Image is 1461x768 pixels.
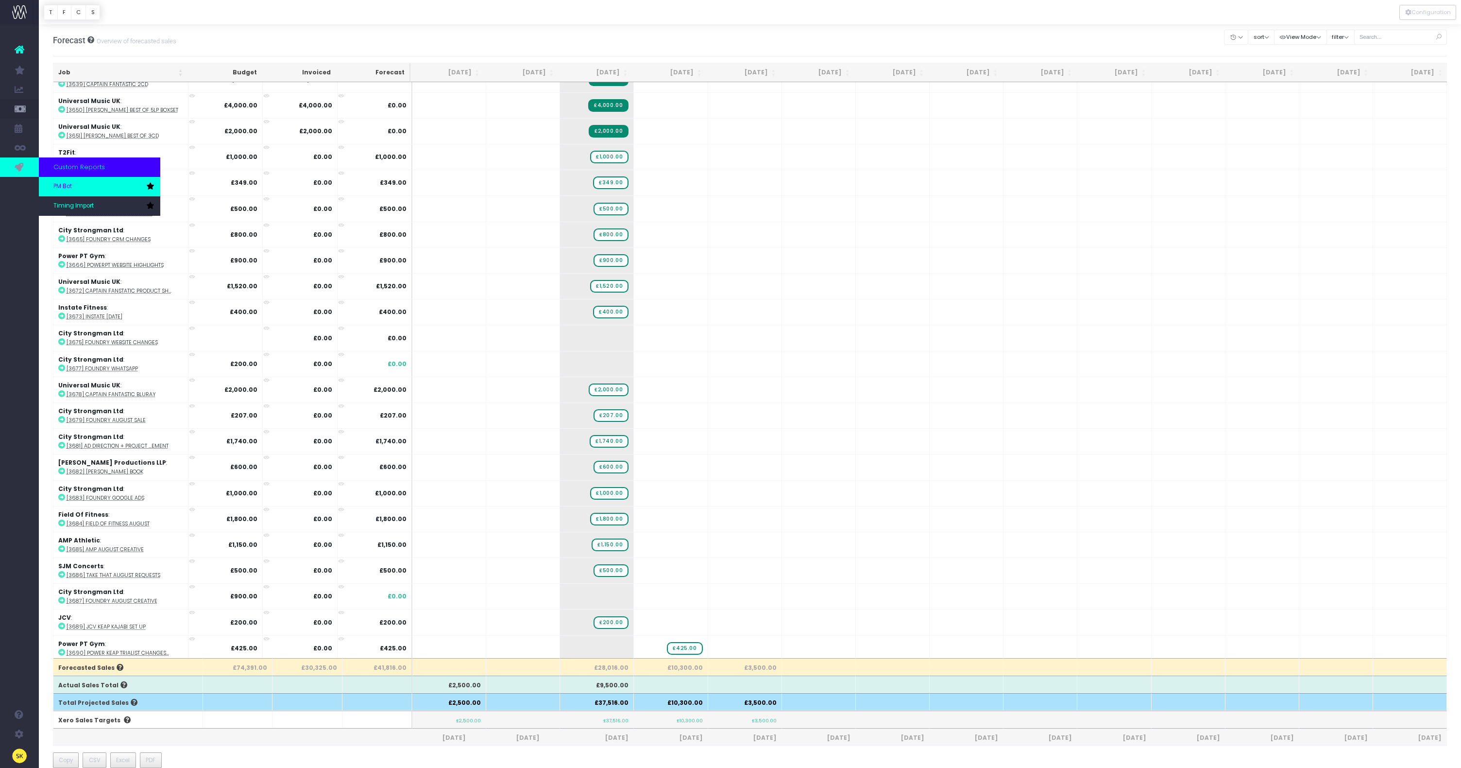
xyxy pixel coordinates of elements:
small: Overview of forecasted sales [94,35,176,45]
strong: £500.00 [230,205,257,213]
abbr: [3679] Foundry August Sale [67,417,146,424]
th: £2,500.00 [412,676,486,693]
strong: £1,800.00 [226,515,257,523]
span: wayahead Sales Forecast Item [590,280,629,293]
abbr: [3689] JCV Keap Kajabi Set Up [67,623,146,630]
strong: £0.00 [313,411,332,419]
img: images/default_profile_image.png [12,749,27,763]
span: Copy [59,756,73,765]
strong: £900.00 [230,592,257,600]
strong: £0.00 [313,566,332,575]
strong: £200.00 [230,360,257,368]
a: Timing Import [39,196,160,216]
strong: Instate Fitness [58,303,107,312]
span: wayahead Sales Forecast Item [594,228,629,241]
strong: £2,000.00 [224,385,257,394]
abbr: [3681] Ad Direction + Project management [67,442,169,450]
strong: £0.00 [313,334,332,342]
th: £3,500.00 [708,658,782,676]
th: £3,500.00 [708,693,782,711]
td: : [53,583,188,609]
span: wayahead Sales Forecast Item [594,254,629,267]
th: Apr 26: activate to sort column ascending [1151,63,1224,82]
strong: £0.00 [313,437,332,445]
td: : [53,506,188,532]
abbr: [3684] Field Of Fitness August [67,520,150,527]
td: : [53,558,188,583]
th: Dec 25: activate to sort column ascending [854,63,928,82]
strong: £2,000.00 [299,127,332,135]
th: £74,391.00 [203,658,272,676]
abbr: [3666] PowerPT Website Highlights [67,262,164,269]
span: [DATE] [1023,733,1072,742]
strong: £1,520.00 [227,282,257,290]
strong: City Strongman Ltd [58,588,123,596]
span: £1,000.00 [375,489,407,498]
span: £0.00 [388,334,407,343]
span: wayahead Sales Forecast Item [593,176,629,189]
abbr: [3687] Foundry August Creative [67,597,157,605]
strong: £3,500.00 [225,75,257,84]
span: £200.00 [379,618,407,627]
strong: JCV [58,613,71,622]
th: £37,516.00 [560,693,634,711]
td: : [53,454,188,480]
th: Nov 25: activate to sort column ascending [781,63,854,82]
abbr: [3690] Power Keap Trialist Changes [67,649,169,657]
th: £10,300.00 [634,693,708,711]
span: Xero Sales Targets [58,716,120,725]
span: [DATE] [950,733,998,742]
strong: £800.00 [230,230,257,239]
th: Jul 26: activate to sort column ascending [1373,63,1447,82]
th: Feb 26: activate to sort column ascending [1002,63,1076,82]
strong: £0.00 [313,618,332,627]
span: wayahead Sales Forecast Item [594,616,629,629]
span: £800.00 [379,230,407,239]
strong: Universal Music UK [58,381,120,389]
strong: £0.00 [313,489,332,497]
button: C [71,5,86,20]
span: wayahead Sales Forecast Item [590,151,629,163]
strong: AMP Athletic [58,536,100,544]
strong: City Strongman Ltd [58,485,123,493]
th: Mar 26: activate to sort column ascending [1077,63,1151,82]
a: PM Bot [39,177,160,196]
strong: Universal Music UK [58,278,120,286]
span: [DATE] [876,733,924,742]
strong: £4,000.00 [299,101,332,109]
strong: £0.00 [313,360,332,368]
strong: £1,150.00 [228,541,257,549]
span: Forecasted Sales [58,663,123,672]
span: £400.00 [379,308,407,316]
strong: £207.00 [231,411,257,419]
small: £3,500.00 [752,716,777,724]
th: £2,500.00 [412,693,486,711]
strong: Universal Music UK [58,122,120,131]
strong: £0.00 [313,385,332,394]
strong: £0.00 [313,153,332,161]
span: wayahead Sales Forecast Item [590,513,629,525]
span: [DATE] [728,733,777,742]
input: Search... [1354,30,1447,45]
abbr: [3675] Foundry Website Changes [67,339,158,346]
span: £0.00 [388,127,407,136]
button: sort [1248,30,1274,45]
button: F [57,5,71,20]
abbr: [3665] Foundry CRM Changes [67,236,151,243]
strong: £1,740.00 [226,437,257,445]
td: : [53,635,188,661]
span: [DATE] [1245,733,1294,742]
th: £28,016.00 [560,658,634,676]
span: £1,520.00 [376,282,407,291]
th: Jun 25: activate to sort column ascending [410,63,484,82]
strong: £3,500.00 [300,75,332,84]
span: Custom Reports [53,162,105,172]
span: £900.00 [379,256,407,265]
strong: Power PT Gym [58,640,105,648]
span: [DATE] [491,733,540,742]
button: CSV [83,752,106,768]
th: Jan 26: activate to sort column ascending [929,63,1002,82]
span: [DATE] [417,733,466,742]
strong: £500.00 [230,566,257,575]
td: : [53,325,188,350]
